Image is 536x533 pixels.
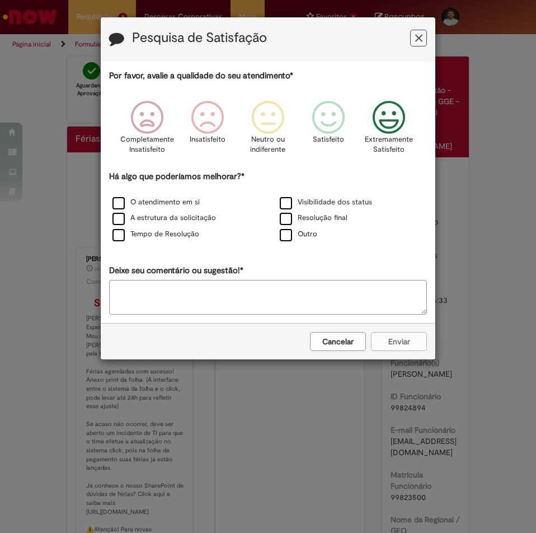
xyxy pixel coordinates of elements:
label: Visibilidade dos status [280,197,372,208]
p: Extremamente Satisfeito [365,134,413,155]
label: Outro [280,229,317,240]
label: Por favor, avalie a qualidade do seu atendimento* [109,70,293,82]
button: Cancelar [310,332,366,351]
p: Completamente Insatisfeito [120,134,174,155]
label: Resolução final [280,213,347,223]
p: Satisfeito [313,134,344,145]
div: Completamente Insatisfeito [118,92,175,169]
label: Deixe seu comentário ou sugestão!* [109,265,243,277]
div: Há algo que poderíamos melhorar?* [109,171,427,243]
div: Satisfeito [300,92,357,169]
label: A estrutura da solicitação [112,213,216,223]
div: Insatisfeito [179,92,236,169]
label: Pesquisa de Satisfação [132,31,267,45]
p: Insatisfeito [190,134,225,145]
label: Tempo de Resolução [112,229,199,240]
div: Extremamente Satisfeito [360,92,417,169]
p: Neutro ou indiferente [248,134,288,155]
div: Neutro ou indiferente [239,92,297,169]
label: O atendimento em si [112,197,200,208]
